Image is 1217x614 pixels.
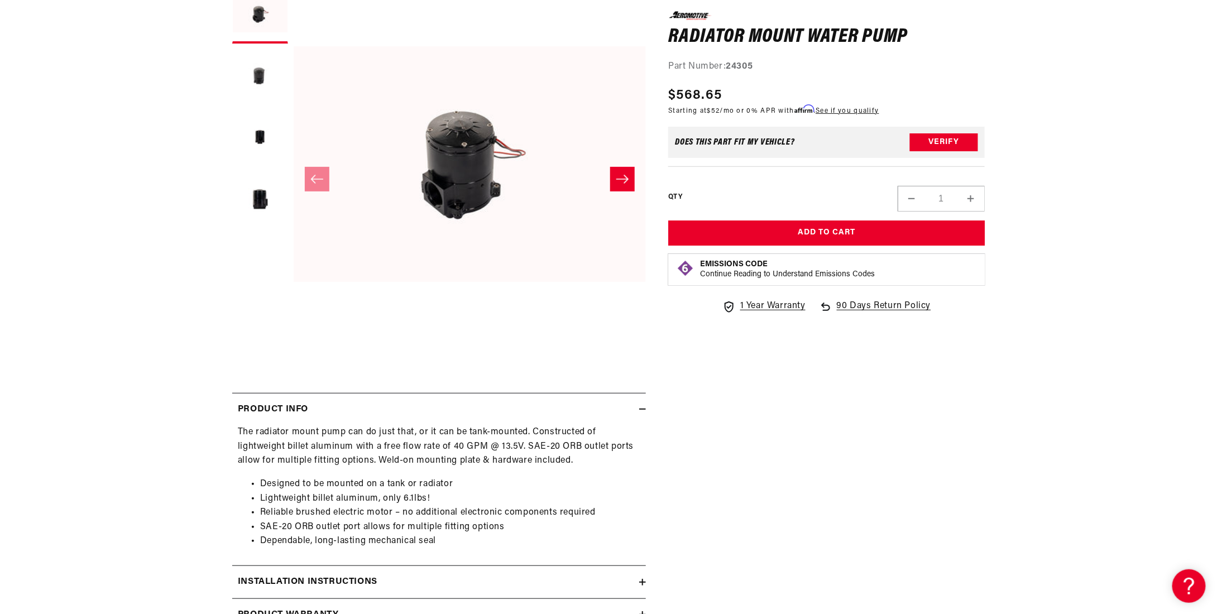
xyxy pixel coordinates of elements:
[232,566,646,598] summary: Installation Instructions
[232,172,288,228] button: Load image 4 in gallery view
[260,492,640,506] li: Lightweight billet aluminum, only 6.1lbs!
[260,506,640,520] li: Reliable brushed electric motor – no additional electronic components required
[837,299,931,325] span: 90 Days Return Policy
[740,299,806,314] span: 1 Year Warranty
[238,425,640,468] p: The radiator mount pump can do just that, or it can be tank-mounted. Constructed of lightweight b...
[700,260,768,268] strong: Emissions Code
[232,49,288,105] button: Load image 2 in gallery view
[668,60,985,74] div: Part Number:
[700,270,875,280] p: Continue Reading to Understand Emissions Codes
[819,299,931,325] a: 90 Days Return Policy
[675,138,795,147] div: Does This part fit My vehicle?
[910,133,978,151] button: Verify
[794,104,814,113] span: Affirm
[668,105,879,116] p: Starting at /mo or 0% APR with .
[668,220,985,246] button: Add to Cart
[238,575,377,589] h2: Installation Instructions
[668,193,682,202] label: QTY
[305,167,329,191] button: Slide left
[707,107,720,114] span: $52
[668,28,985,46] h1: Radiator Mount Water Pump
[260,520,640,535] li: SAE-20 ORB outlet port allows for multiple fitting options
[610,167,635,191] button: Slide right
[700,260,875,280] button: Emissions CodeContinue Reading to Understand Emissions Codes
[260,534,640,549] li: Dependable, long-lasting mechanical seal
[260,477,640,492] li: Designed to be mounted on a tank or radiator
[232,394,646,426] summary: Product Info
[726,62,753,71] strong: 24305
[668,85,722,105] span: $568.65
[722,299,806,314] a: 1 Year Warranty
[816,107,879,114] a: See if you qualify - Learn more about Affirm Financing (opens in modal)
[238,402,308,417] h2: Product Info
[232,111,288,166] button: Load image 3 in gallery view
[677,260,694,277] img: Emissions code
